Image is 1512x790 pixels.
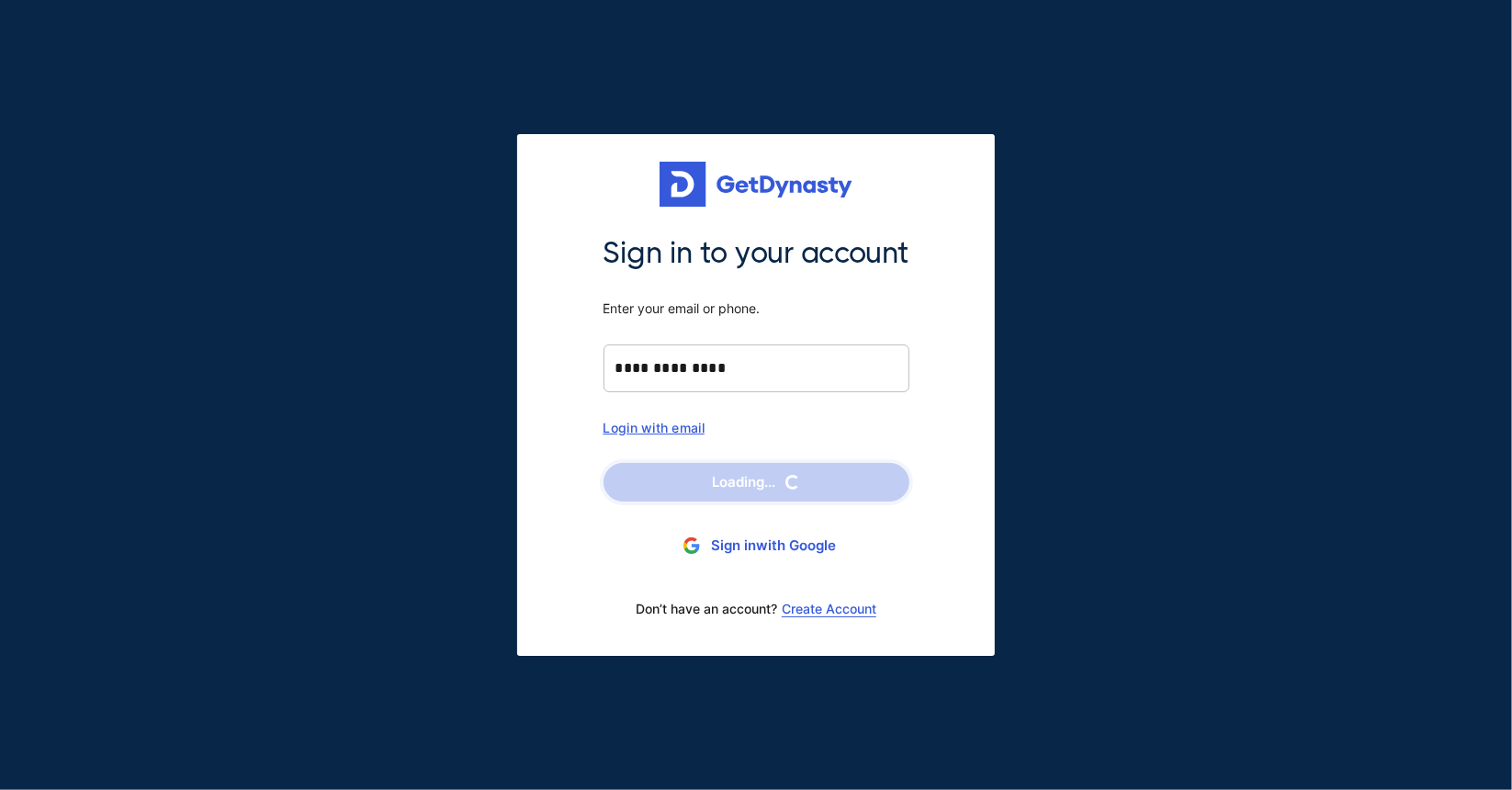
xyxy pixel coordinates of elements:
[604,590,909,628] div: Don’t have an account?
[604,300,909,317] span: Enter your email or phone.
[604,529,909,563] button: Sign inwith Google
[604,420,909,435] div: Login with email
[604,234,909,273] span: Sign in to your account
[660,162,852,208] img: Get started for free with Dynasty Trust Company
[782,602,876,616] a: Create Account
